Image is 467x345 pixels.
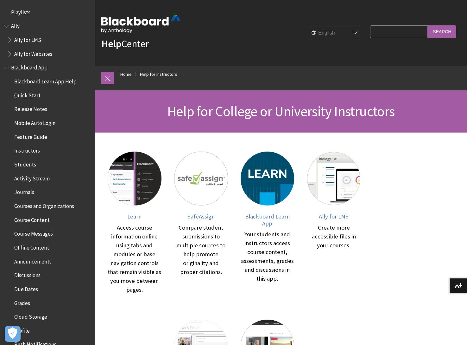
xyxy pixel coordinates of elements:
img: SafeAssign [174,152,228,205]
span: Course Messages [14,229,53,237]
button: Open Preferences [5,326,21,342]
div: Create more accessible files in your courses. [307,223,361,250]
div: Your students and instructors access course content, assessments, grades and discussions in this ... [241,230,294,283]
span: Blackboard Learn App Help [14,76,77,85]
a: Home [120,70,132,78]
span: Course Content [14,215,50,223]
strong: Help [101,37,121,50]
a: Help for Instructors [140,70,177,78]
span: Ally for LMS [319,213,349,220]
span: Courses and Organizations [14,201,74,209]
span: Blackboard App [11,62,47,71]
span: Journals [14,187,34,196]
span: Release Notes [14,104,47,113]
a: SafeAssign SafeAssign Compare student submissions to multiple sources to help promote originality... [174,152,228,294]
span: Discussions [14,270,41,278]
span: Mobile Auto Login [14,118,55,126]
nav: Book outline for Anthology Ally Help [4,21,91,59]
a: Blackboard Learn App Blackboard Learn App Your students and instructors access course content, as... [241,152,294,294]
span: Learn [127,213,142,220]
span: Grades [14,298,30,306]
span: Help for College or University Instructors [167,102,394,120]
span: Ally for Websites [14,49,52,57]
span: Announcements [14,256,52,265]
span: Quick Start [14,90,41,99]
span: Blackboard Learn App [245,213,290,227]
img: Ally for LMS [307,152,361,205]
a: Ally for LMS Ally for LMS Create more accessible files in your courses. [307,152,361,294]
span: Students [14,159,36,168]
span: Cloud Storage [14,311,47,320]
nav: Book outline for Playlists [4,7,91,18]
span: Ally for LMS [14,35,41,43]
span: Instructors [14,146,40,154]
a: HelpCenter [101,37,149,50]
select: Site Language Selector [309,27,360,39]
img: Learn [108,152,161,205]
span: Ally [11,21,20,29]
div: Compare student submissions to multiple sources to help promote originality and proper citations. [174,223,228,277]
img: Blackboard by Anthology [101,15,180,33]
span: Activity Stream [14,173,50,182]
span: Playlists [11,7,30,16]
img: Blackboard Learn App [241,152,294,205]
a: Learn Learn Access course information online using tabs and modules or base navigation controls t... [108,152,161,294]
span: Due Dates [14,284,38,292]
span: Feature Guide [14,132,47,140]
div: Access course information online using tabs and modules or base navigation controls that remain v... [108,223,161,294]
input: Search [428,25,456,38]
span: Offline Content [14,242,49,251]
span: SafeAssign [187,213,215,220]
span: Profile [14,325,30,334]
